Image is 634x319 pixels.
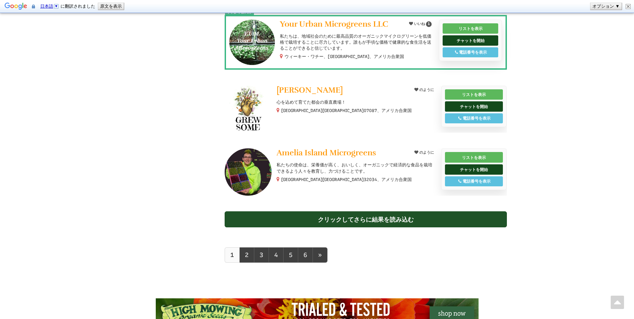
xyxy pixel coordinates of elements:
font: 32034 [364,177,377,182]
font: 4 [274,251,278,259]
a: リストを表示 [445,89,503,100]
font: 1 [230,251,234,259]
font: 、 [377,108,381,113]
img: アメリア島のマイクログリーン [225,148,272,195]
font: 、 [377,177,381,182]
a: チャットを開始 [445,101,503,112]
a: 3 [254,247,269,263]
button: いいね 1 [407,20,434,28]
div: 電話番号を表示 [446,49,495,55]
a: Your Urban Microgreens LLC [280,20,411,30]
span: Amelia Island Microgreens [277,148,376,158]
font: » [318,251,322,259]
font: いいね [414,22,425,26]
a: 2 [239,247,254,263]
a: 6 [298,247,313,263]
a: チャットを開始 [443,35,499,46]
font: 5 [289,251,293,259]
span: [PERSON_NAME] [277,85,343,95]
font: ウィーキー・ワチー、[GEOGRAPHIC_DATA]、 [285,54,374,59]
button: のように [412,148,436,157]
a: 5 [283,247,298,263]
font: リストを表示 [462,92,486,97]
a: リストを表示 [445,152,503,162]
font: のように [419,150,434,155]
a: 1 [225,247,240,263]
button: オプション ▼ [590,3,622,10]
font: 私たちは、地域社会のために最高品質のオーガニックマイクログリーンを低価格で栽培することに尽力しています。誰もが手頃な価格で健康的な食生活を送ることができると信じています。 [280,34,431,51]
a: 4 [269,247,284,263]
font: 07087 [364,108,377,113]
span: に翻訳されました [39,4,95,9]
a: 日本語 [40,4,59,9]
img: アレシア・ノエル [225,86,272,133]
font: アメリカ合衆国 [374,54,404,59]
img: Google 翻訳 [5,2,27,11]
font: チャットを開始 [460,167,488,172]
a: チャットを開始 [445,164,503,175]
font: 心を込めて育てた都会の垂直農場！ [277,100,346,105]
font: 1 [428,22,430,26]
font: アメリカ合衆国 [381,108,412,113]
font: アメリカ合衆国 [381,177,412,182]
div: 電話番号を表示 [449,178,500,184]
font: クリックしてさらに結果を読み込む [318,216,414,223]
a: [PERSON_NAME] [277,86,413,96]
font: 電話番号を表示 [463,116,491,121]
font: チャットを開始 [457,38,485,43]
div: 電話番号を表示 [449,115,500,121]
font: [GEOGRAPHIC_DATA][GEOGRAPHIC_DATA] [281,108,364,113]
img: 閉じる [626,4,631,9]
font: 私たちの使命は、栄養価が高く、おいしく、オーガニックで経済的な食品を栽培できるよう人々を教育し、力づけることです。 [277,162,432,173]
font: チャットを開始 [460,104,488,109]
span: Your Urban Microgreens LLC [280,19,388,29]
font: 3 [260,251,263,259]
a: リストを表示 [443,23,499,34]
button: 原文を表示 [98,3,124,10]
font: リストを表示 [459,26,483,31]
font: のように [419,88,434,92]
font: 電話番号を表示 [459,50,487,55]
font: [GEOGRAPHIC_DATA][GEOGRAPHIC_DATA] [281,177,364,182]
img: この保護されたページの内容は、セキュリティで保護された接続を使用して Google に送信され、翻訳されます。 [32,4,35,9]
img: あなたのアーバンマイクログリーンLLC [229,20,275,65]
a: Amelia Island Microgreens [277,148,413,159]
a: 次 [313,247,327,263]
font: 2 [245,251,249,259]
font: リストを表示 [462,155,486,160]
font: 6 [304,251,307,259]
font: 電話番号を表示 [463,179,491,184]
span: 日本語 [40,4,53,9]
button: のように [412,86,436,94]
